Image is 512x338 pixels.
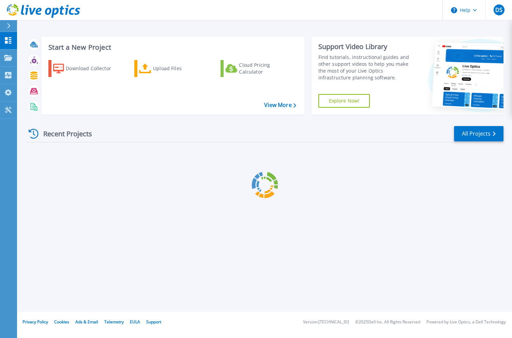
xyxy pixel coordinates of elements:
div: Support Video Library [318,42,415,51]
a: All Projects [454,126,503,141]
h3: Start a New Project [48,44,296,51]
a: Download Collector [48,60,124,77]
li: © 2025 Dell Inc. All Rights Reserved [355,320,420,324]
a: View More [264,102,296,108]
div: Find tutorials, instructional guides and other support videos to help you make the most of your L... [318,54,415,81]
span: DS [495,7,502,13]
a: Explore Now! [318,94,370,108]
li: Powered by Live Optics, a Dell Technology [426,320,506,324]
a: Support [146,319,161,325]
a: Ads & Email [75,319,98,325]
a: Upload Files [134,60,210,77]
a: Cloud Pricing Calculator [221,60,297,77]
div: Recent Projects [26,125,101,142]
a: EULA [130,319,140,325]
a: Cookies [54,319,69,325]
div: Download Collector [66,62,120,75]
div: Upload Files [153,62,208,75]
div: Cloud Pricing Calculator [239,62,293,75]
a: Privacy Policy [22,319,48,325]
li: Version: [TECHNICAL_ID] [303,320,349,324]
a: Telemetry [104,319,124,325]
